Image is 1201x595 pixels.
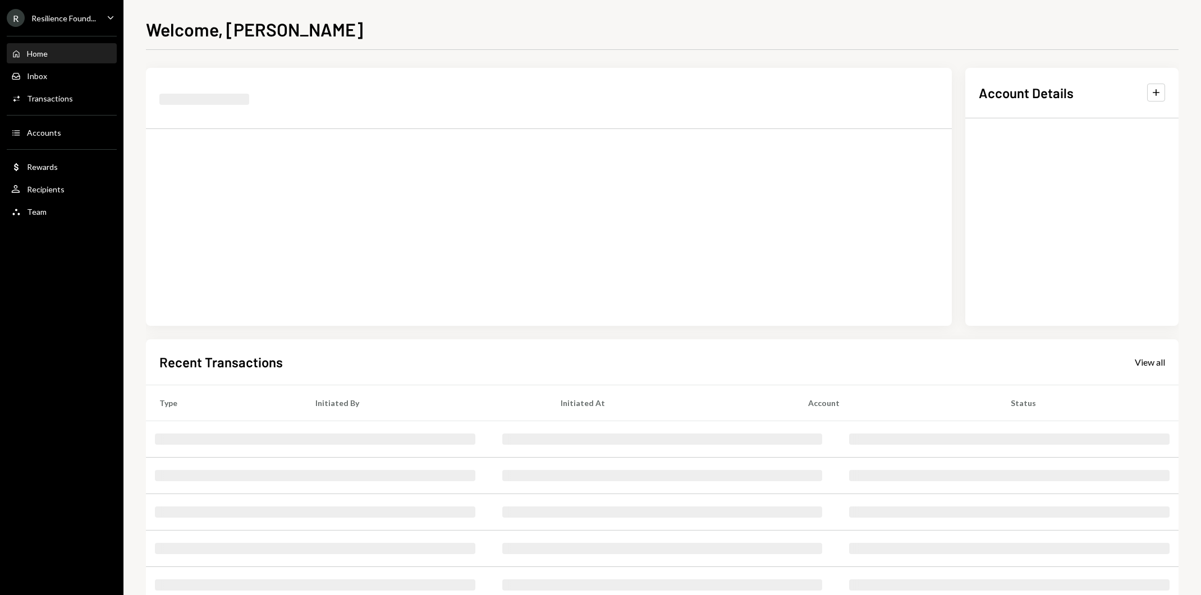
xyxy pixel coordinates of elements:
a: Home [7,43,117,63]
div: Home [27,49,48,58]
div: View all [1135,357,1165,368]
th: Initiated At [547,385,795,421]
div: Transactions [27,94,73,103]
div: Rewards [27,162,58,172]
a: View all [1135,356,1165,368]
h1: Welcome, [PERSON_NAME] [146,18,363,40]
a: Recipients [7,179,117,199]
div: Inbox [27,71,47,81]
div: Resilience Found... [31,13,96,23]
h2: Recent Transactions [159,353,283,371]
div: Accounts [27,128,61,137]
th: Type [146,385,302,421]
a: Team [7,201,117,222]
th: Status [997,385,1179,421]
a: Rewards [7,156,117,177]
a: Inbox [7,66,117,86]
th: Initiated By [302,385,547,421]
a: Accounts [7,122,117,142]
th: Account [795,385,997,421]
div: R [7,9,25,27]
div: Team [27,207,47,216]
div: Recipients [27,185,65,194]
h2: Account Details [979,84,1074,102]
a: Transactions [7,88,117,108]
